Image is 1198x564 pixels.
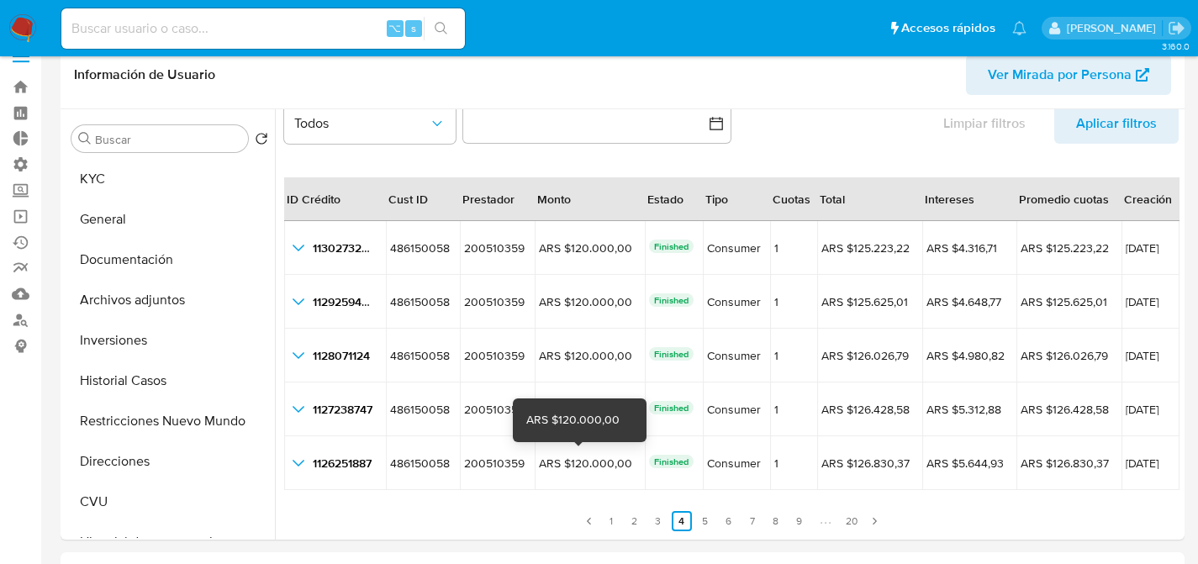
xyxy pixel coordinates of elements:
input: Buscar usuario o caso... [61,18,465,40]
button: search-icon [424,17,458,40]
a: Salir [1168,19,1185,37]
div: ARS $120.000,00 [526,412,620,429]
button: Direcciones [65,441,275,482]
button: Historial Casos [65,361,275,401]
button: General [65,199,275,240]
button: Buscar [78,132,92,145]
button: Inversiones [65,320,275,361]
button: Documentación [65,240,275,280]
span: s [411,20,416,36]
span: 3.160.0 [1162,40,1190,53]
button: Ver Mirada por Persona [966,55,1171,95]
button: Volver al orden por defecto [255,132,268,150]
button: Restricciones Nuevo Mundo [65,401,275,441]
a: Notificaciones [1012,21,1026,35]
span: Ver Mirada por Persona [988,55,1132,95]
button: KYC [65,159,275,199]
button: CVU [65,482,275,522]
span: ⌥ [388,20,401,36]
button: Archivos adjuntos [65,280,275,320]
span: Accesos rápidos [901,19,995,37]
button: Historial de conversaciones [65,522,275,562]
p: facundo.marin@mercadolibre.com [1067,20,1162,36]
input: Buscar [95,132,241,147]
h1: Información de Usuario [74,66,215,83]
